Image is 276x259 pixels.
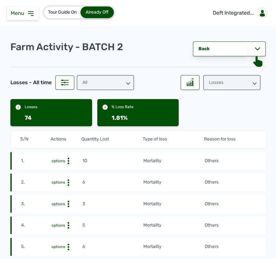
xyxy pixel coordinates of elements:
td: 5 [82,222,143,229]
a: Deft Integrated... [208,4,271,22]
p: Deft Integrated... [213,9,254,17]
div: 74 [25,113,31,122]
td: 2. [21,179,51,186]
span: options [52,202,65,206]
span: options [52,223,65,228]
td: mortality [143,222,204,229]
span: options [52,159,65,163]
td: mortality [143,243,204,250]
div: Losses - All time [10,79,52,86]
td: 3. [21,200,51,208]
th: Type of loss [142,136,204,143]
div: Losses [25,104,37,109]
div: 1.81% [112,113,128,122]
div: Losses [203,75,260,90]
td: mortality [143,157,204,164]
td: 10 [82,157,143,164]
span: Already Off [86,9,109,15]
th: Quantity Lost [81,136,142,143]
td: 5. [21,243,51,250]
td: 6 [82,179,143,186]
td: mortality [143,179,204,186]
a: Menu [11,10,35,16]
td: 3 [82,200,143,208]
td: 6 [82,243,143,250]
td: 1. [21,157,51,164]
th: S/N [20,136,50,143]
span: Tour Guide On [48,9,77,15]
td: 4. [21,222,51,229]
div: % Loss Rate [112,104,134,109]
span: Menu [11,10,27,16]
span: options [52,244,65,249]
div: All [77,75,134,90]
p: Farm Activity - BATCH 2 [10,41,123,53]
span: options [52,180,65,185]
th: Actions [50,136,81,143]
a: Back [193,41,248,56]
td: mortality [143,200,204,208]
